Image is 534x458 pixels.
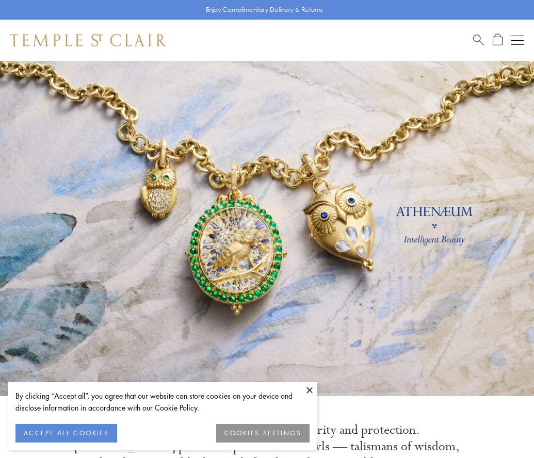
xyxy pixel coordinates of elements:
[493,34,503,46] a: Open Shopping Bag
[15,390,310,414] div: By clicking “Accept all”, you agree that our website can store cookies on your device and disclos...
[511,34,524,46] button: Open navigation
[15,424,117,443] button: ACCEPT ALL COOKIES
[206,5,323,15] p: Enjoy Complimentary Delivery & Returns
[10,34,166,46] img: Temple St. Clair
[473,34,484,46] a: Search
[216,424,310,443] button: COOKIES SETTINGS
